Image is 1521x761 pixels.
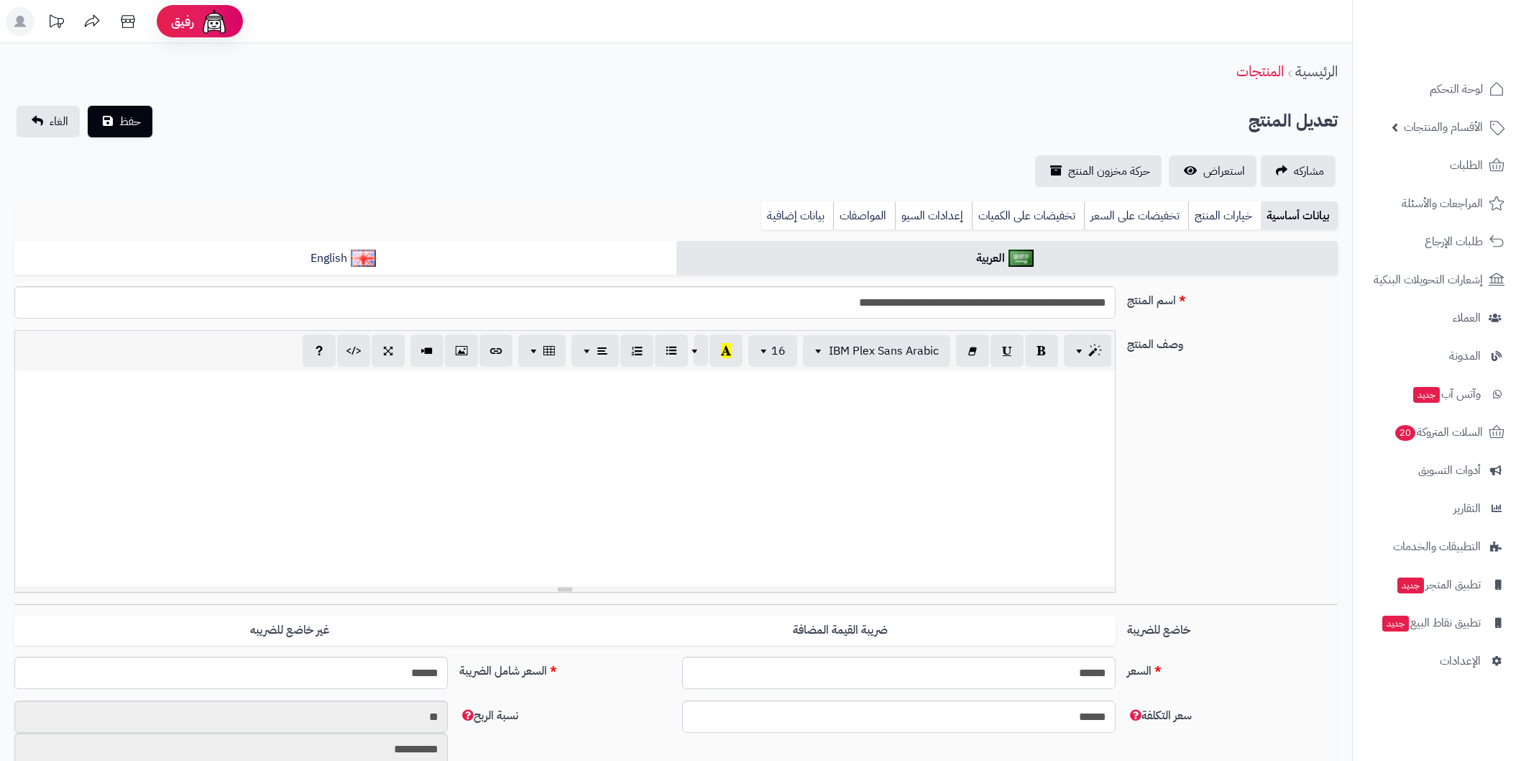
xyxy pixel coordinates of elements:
[1361,224,1512,259] a: طلبات الإرجاع
[1412,384,1481,404] span: وآتس آب
[88,106,152,137] button: حفظ
[1361,529,1512,564] a: التطبيقات والخدمات
[1394,422,1483,442] span: السلات المتروكة
[1361,186,1512,221] a: المراجعات والأسئلة
[1361,415,1512,450] a: السلات المتروكة20
[1394,424,1416,442] span: 20
[1361,301,1512,335] a: العملاء
[1361,568,1512,602] a: تطبيق المتجرجديد
[1361,491,1512,526] a: التقارير
[972,201,1084,230] a: تخفيضات على الكميات
[1361,263,1512,297] a: إشعارات التحويلات البنكية
[1127,707,1192,724] span: سعر التكلفة
[200,7,229,36] img: ai-face.png
[748,335,797,367] button: 16
[1425,232,1483,252] span: طلبات الإرجاع
[771,342,786,360] span: 16
[1361,148,1512,183] a: الطلبات
[1374,270,1483,290] span: إشعارات التحويلات البنكية
[1430,79,1483,99] span: لوحة التحكم
[1449,346,1481,366] span: المدونة
[1261,155,1336,187] a: مشاركه
[17,106,80,137] a: الغاء
[1294,163,1324,180] span: مشاركه
[1068,163,1150,180] span: حركة مخزون المنتج
[1361,453,1512,488] a: أدوات التسويق
[565,616,1116,645] label: ضريبة القيمة المضافة
[1121,657,1344,680] label: السعر
[1413,387,1440,403] span: جديد
[1361,606,1512,640] a: تطبيق نقاط البيعجديد
[1295,60,1338,82] a: الرئيسية
[14,616,565,645] label: غير خاضع للضريبه
[1361,339,1512,373] a: المدونة
[50,113,68,130] span: الغاء
[1121,286,1344,309] label: اسم المنتج
[1450,155,1483,176] span: الطلبات
[38,7,74,40] a: تحديثات المنصة
[171,13,194,30] span: رفيق
[1393,537,1481,557] span: التطبيقات والخدمات
[1121,616,1344,639] label: خاضع للضريبة
[1084,201,1188,230] a: تخفيضات على السعر
[1203,163,1245,180] span: استعراض
[1453,308,1481,328] span: العملاء
[829,342,939,360] span: IBM Plex Sans Arabic
[1008,250,1034,267] img: العربية
[1397,578,1424,593] span: جديد
[1382,616,1409,632] span: جديد
[454,657,676,680] label: السعر شامل الضريبة
[1423,11,1507,41] img: logo-2.png
[1035,155,1162,187] a: حركة مخزون المنتج
[1381,613,1481,633] span: تطبيق نقاط البيع
[119,113,141,130] span: حفظ
[1169,155,1256,187] a: استعراض
[14,241,676,276] a: English
[1361,644,1512,678] a: الإعدادات
[459,707,518,724] span: نسبة الربح
[1249,106,1338,136] h2: تعديل المنتج
[761,201,833,230] a: بيانات إضافية
[1361,72,1512,106] a: لوحة التحكم
[1188,201,1261,230] a: خيارات المنتج
[1121,330,1344,353] label: وصف المنتج
[1418,460,1481,480] span: أدوات التسويق
[895,201,972,230] a: إعدادات السيو
[803,335,950,367] button: IBM Plex Sans Arabic
[1236,60,1284,82] a: المنتجات
[1440,651,1481,671] span: الإعدادات
[1396,575,1481,595] span: تطبيق المتجر
[1261,201,1338,230] a: بيانات أساسية
[1453,498,1481,519] span: التقارير
[1402,193,1483,214] span: المراجعات والأسئلة
[351,250,376,267] img: English
[676,241,1338,276] a: العربية
[1361,377,1512,411] a: وآتس آبجديد
[1404,117,1483,137] span: الأقسام والمنتجات
[833,201,895,230] a: المواصفات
